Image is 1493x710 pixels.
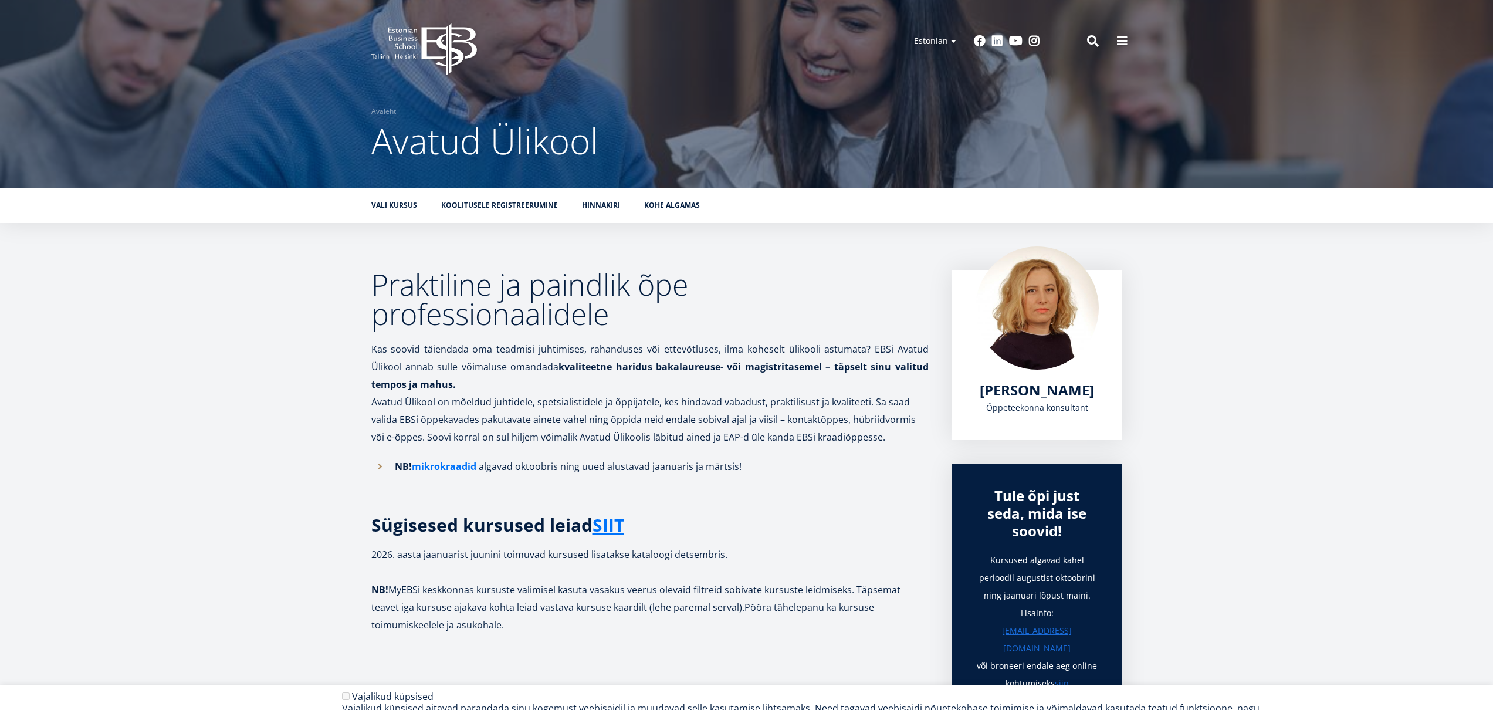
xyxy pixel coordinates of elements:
[371,458,929,475] li: algavad oktoobris ning uued alustavad jaanuaris ja märtsis!
[1028,35,1040,47] a: Instagram
[371,200,417,211] a: Vali kursus
[593,516,624,534] a: SIIT
[980,381,1094,399] a: [PERSON_NAME]
[371,513,624,537] strong: Sügisesed kursused leiad
[980,380,1094,400] span: [PERSON_NAME]
[371,583,388,596] strong: NB!
[395,460,479,473] strong: NB!
[352,690,434,703] label: Vajalikud küpsised
[1055,675,1069,692] a: siin
[976,487,1099,540] div: Tule õpi just seda, mida ise soovid!
[1009,35,1023,47] a: Youtube
[441,200,558,211] a: Koolitusele registreerumine
[976,399,1099,417] div: Õppeteekonna konsultant
[644,200,700,211] a: Kohe algamas
[371,106,396,117] a: Avaleht
[371,360,929,391] strong: kvaliteetne haridus bakalaureuse- või magistritasemel – täpselt sinu valitud tempos ja mahus.
[371,117,598,165] span: Avatud Ülikool
[582,200,620,211] a: Hinnakiri
[371,340,929,393] p: Kas soovid täiendada oma teadmisi juhtimises, rahanduses või ettevõtluses, ilma koheselt ülikooli...
[976,246,1099,370] img: Kadri Osula Learning Journey Advisor
[371,393,929,446] p: Avatud Ülikool on mõeldud juhtidele, spetsialistidele ja õppijatele, kes hindavad vabadust, prakt...
[991,35,1003,47] a: Linkedin
[976,552,1099,710] h1: Kursused algavad kahel perioodil augustist oktoobrini ning jaanuari lõpust maini. Lisainfo: või b...
[421,458,476,475] a: ikrokraadid
[974,35,986,47] a: Facebook
[371,546,929,634] p: 2026. aasta jaanuarist juunini toimuvad kursused lisatakse kataloogi detsembris. MyEBSi keskkonna...
[976,622,1099,657] a: [EMAIL_ADDRESS][DOMAIN_NAME]
[371,270,929,329] h2: Praktiline ja paindlik õpe professionaalidele
[412,458,421,475] a: m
